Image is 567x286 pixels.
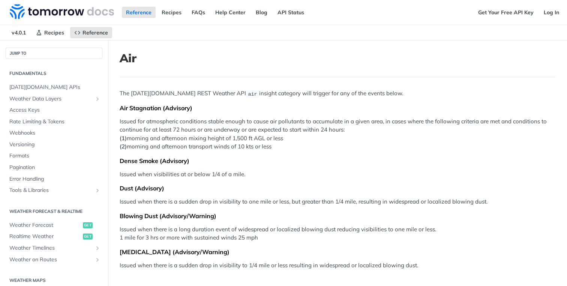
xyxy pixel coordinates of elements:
button: Show subpages for Tools & Libraries [94,187,100,193]
a: Tools & LibrariesShow subpages for Tools & Libraries [6,185,102,196]
a: Versioning [6,139,102,150]
span: Access Keys [9,106,100,114]
a: Weather Forecastget [6,220,102,231]
div: Air Stagnation (Advisory) [120,104,555,112]
button: JUMP TO [6,48,102,59]
a: Weather on RoutesShow subpages for Weather on Routes [6,254,102,265]
a: Webhooks [6,127,102,139]
a: [DATE][DOMAIN_NAME] APIs [6,82,102,93]
a: Rate Limiting & Tokens [6,116,102,127]
a: Access Keys [6,105,102,116]
span: Error Handling [9,175,100,183]
span: Versioning [9,141,100,148]
div: [MEDICAL_DATA] (Advisory/Warning) [120,248,555,256]
p: Issued when there is a sudden drop in visibility to 1/4 mile or less resulting in widespread or l... [120,261,555,270]
p: Issued when there is a long duration event of widespread or localized blowing dust reducing visib... [120,225,555,242]
p: Issued for atmospheric conditions stable enough to cause air pollutants to accumulate in a given ... [120,117,555,151]
span: v4.0.1 [7,27,30,38]
span: Pagination [9,164,100,171]
span: Recipes [44,29,64,36]
span: Formats [9,152,100,160]
span: Weather Timelines [9,244,93,252]
p: The [DATE][DOMAIN_NAME] REST Weather API insight category will trigger for any of the events below. [120,89,555,98]
button: Show subpages for Weather Data Layers [94,96,100,102]
div: Blowing Dust (Advisory/Warning) [120,212,555,220]
a: Pagination [6,162,102,173]
span: Reference [82,29,108,36]
div: Dust (Advisory) [120,184,555,192]
p: Issued when visibilities at or below 1/4 of a mile. [120,170,555,179]
strong: (1) [120,135,127,142]
span: Realtime Weather [9,233,81,240]
h2: Fundamentals [6,70,102,77]
a: Help Center [211,7,250,18]
h2: Weather Maps [6,277,102,284]
h2: Weather Forecast & realtime [6,208,102,215]
img: Tomorrow.io Weather API Docs [10,4,114,19]
a: Recipes [157,7,186,18]
span: get [83,222,93,228]
a: Recipes [32,27,68,38]
button: Show subpages for Weather on Routes [94,257,100,263]
a: Error Handling [6,174,102,185]
a: Weather TimelinesShow subpages for Weather Timelines [6,243,102,254]
a: Realtime Weatherget [6,231,102,242]
span: Weather Forecast [9,222,81,229]
span: Rate Limiting & Tokens [9,118,100,126]
p: Issued when there is a sudden drop in visibility to one mile or less, but greater than 1/4 mile, ... [120,198,555,206]
a: Get Your Free API Key [474,7,538,18]
a: Reference [70,27,112,38]
a: Blog [252,7,271,18]
code: air [246,90,259,98]
div: Dense Smoke (Advisory) [120,157,555,165]
span: Weather Data Layers [9,95,93,103]
a: Reference [122,7,156,18]
a: Log In [540,7,563,18]
h1: Air [120,51,555,65]
a: Weather Data LayersShow subpages for Weather Data Layers [6,93,102,105]
a: FAQs [187,7,209,18]
button: Show subpages for Weather Timelines [94,245,100,251]
a: API Status [273,7,308,18]
a: Formats [6,150,102,162]
span: get [83,234,93,240]
span: Weather on Routes [9,256,93,264]
span: [DATE][DOMAIN_NAME] APIs [9,84,100,91]
strong: (2) [120,143,127,150]
span: Tools & Libraries [9,187,93,194]
span: Webhooks [9,129,100,137]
